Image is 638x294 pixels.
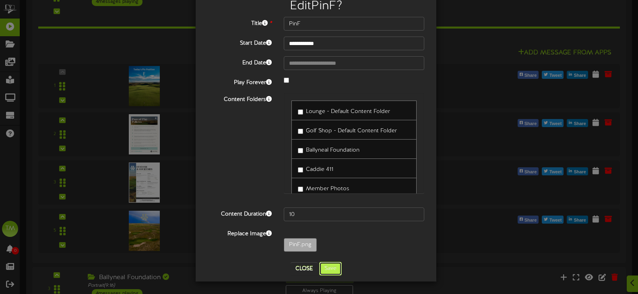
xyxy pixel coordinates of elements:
label: Replace Image [202,227,278,238]
input: Golf Shop - Default Content Folder [298,129,303,134]
input: 15 [284,208,424,221]
label: Title [202,17,278,28]
label: Content Duration [202,208,278,218]
label: End Date [202,56,278,67]
button: Close [291,262,318,275]
input: Caddie 411 [298,167,303,173]
span: Lounge - Default Content Folder [306,109,390,115]
span: Golf Shop - Default Content Folder [306,128,397,134]
input: Ballyneal Foundation [298,148,303,153]
span: Ballyneal Foundation [306,147,359,153]
input: Member Photos [298,187,303,192]
input: Title [284,17,424,31]
label: Content Folders [202,93,278,104]
span: Caddie 411 [306,167,333,173]
label: Play Forever [202,76,278,87]
input: Lounge - Default Content Folder [298,109,303,115]
span: Member Photos [306,186,349,192]
button: Save [319,262,342,275]
label: Start Date [202,37,278,47]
